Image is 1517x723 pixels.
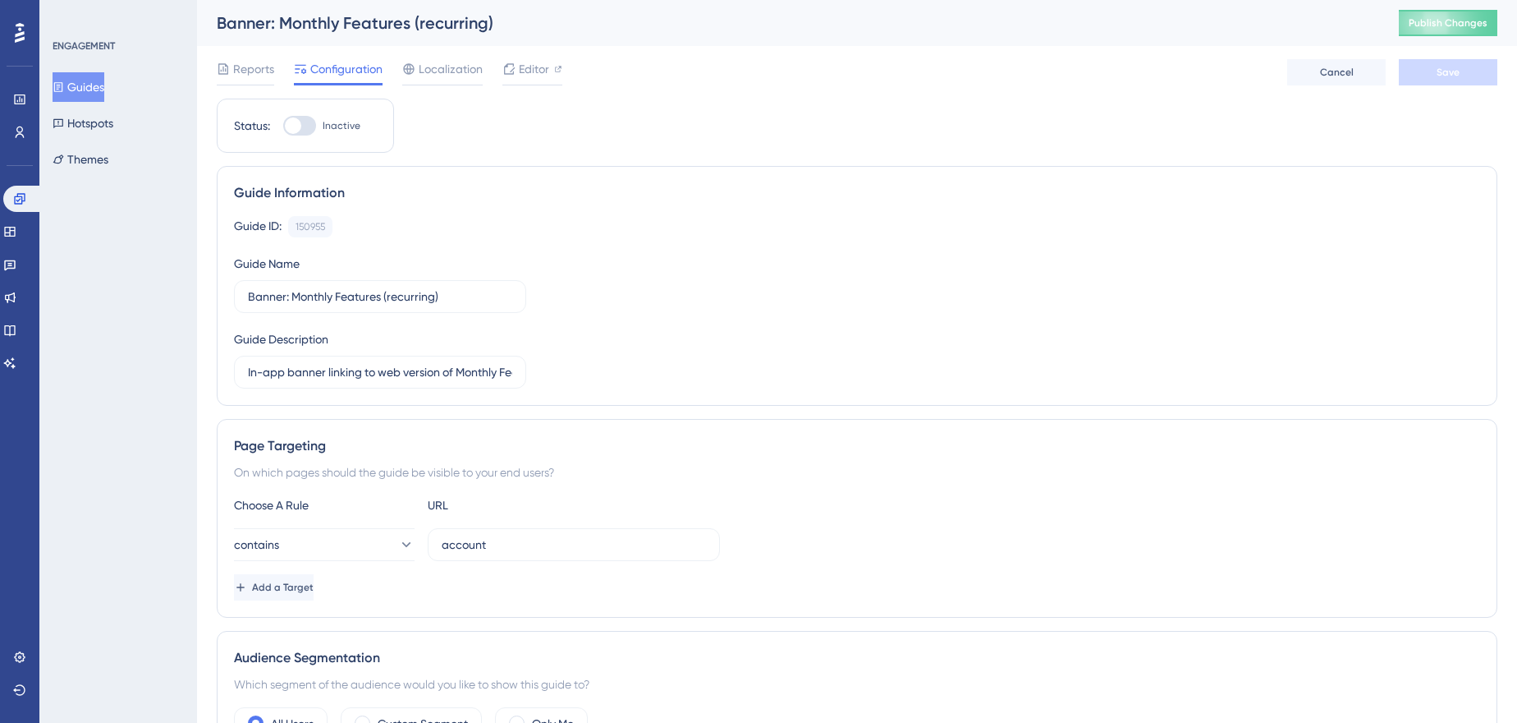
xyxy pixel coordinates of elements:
span: Localization [419,59,483,79]
input: Type your Guide’s Description here [248,363,512,381]
div: 150955 [296,220,325,233]
span: Reports [233,59,274,79]
button: Save [1399,59,1497,85]
div: Audience Segmentation [234,648,1480,668]
div: URL [428,495,608,515]
div: On which pages should the guide be visible to your end users? [234,463,1480,482]
span: Publish Changes [1409,16,1487,30]
input: Type your Guide’s Name here [248,288,512,306]
div: Guide ID: [234,216,282,237]
button: Themes [53,145,108,174]
div: Which segment of the audience would you like to show this guide to? [234,675,1480,694]
button: Cancel [1287,59,1386,85]
span: Add a Target [252,581,314,594]
span: contains [234,535,279,555]
span: Editor [519,59,549,79]
div: Guide Information [234,183,1480,203]
span: Inactive [323,119,360,132]
div: Banner: Monthly Features (recurring) [217,12,1358,35]
div: Guide Name [234,254,300,274]
div: Guide Description [234,329,328,349]
button: Guides [53,72,104,102]
div: Choose A Rule [234,495,415,515]
button: contains [234,528,415,561]
input: yourwebsite.com/path [442,536,706,554]
button: Add a Target [234,574,314,601]
span: Cancel [1320,66,1354,79]
span: Configuration [310,59,383,79]
span: Save [1437,66,1460,79]
button: Publish Changes [1399,10,1497,36]
button: Hotspots [53,108,113,138]
div: ENGAGEMENT [53,39,115,53]
div: Status: [234,116,270,136]
div: Page Targeting [234,436,1480,456]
